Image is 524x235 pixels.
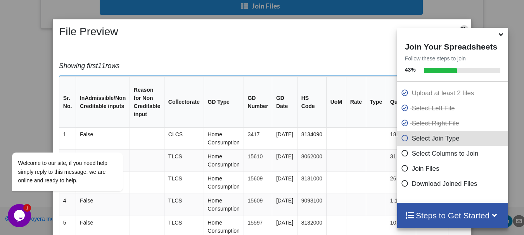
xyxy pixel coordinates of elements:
td: False [76,194,130,216]
td: 9093100 [297,194,326,216]
p: Select Right File [401,118,507,128]
td: Home Consumption [204,194,244,216]
th: InAdmissible/Non Creditable inputs [76,76,130,128]
h4: Steps to Get Started [405,211,501,220]
th: Reason for Non Creditable input [130,76,164,128]
td: TLCS [164,194,204,216]
b: 43 % [405,67,416,73]
td: 4 [59,194,76,216]
th: Quantity [386,76,416,128]
td: [DATE] [272,128,297,149]
td: Home Consumption [204,172,244,194]
td: Home Consumption [204,149,244,172]
h2: File Preview [55,25,434,38]
i: Showing first 11 rows [59,62,120,70]
td: 3417 [244,128,272,149]
th: UoM [326,76,346,128]
td: 26,713 [386,172,416,194]
td: [DATE] [272,194,297,216]
td: 1,100 [386,194,416,216]
td: CLCS [164,128,204,149]
iframe: chat widget [8,204,33,227]
th: HS Code [297,76,326,128]
td: 31,400 [386,149,416,172]
td: 15609 [244,194,272,216]
th: Sr. No. [59,76,76,128]
td: TLCS [164,172,204,194]
td: 8062000 [297,149,326,172]
p: Select Left File [401,103,507,113]
th: Collectorate [164,76,204,128]
th: Type [366,76,386,128]
td: [DATE] [272,172,297,194]
th: GD Type [204,76,244,128]
p: Upload at least 2 files [401,88,507,98]
p: Select Columns to Join [401,149,507,158]
th: Rate [346,76,366,128]
th: GD Number [244,76,272,128]
td: [DATE] [272,149,297,172]
td: Home Consumption [204,128,244,149]
td: TLCS [164,149,204,172]
p: Follow these steps to join [397,55,508,62]
td: 18,110 [386,128,416,149]
iframe: chat widget [8,109,147,200]
th: GD Date [272,76,297,128]
p: Select Join Type [401,134,507,143]
p: Join Files [401,164,507,173]
td: 8134090 [297,128,326,149]
p: Download Joined Files [401,179,507,189]
td: 15609 [244,172,272,194]
td: 15610 [244,149,272,172]
h4: Join Your Spreadsheets [397,40,508,51]
td: 8131000 [297,172,326,194]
